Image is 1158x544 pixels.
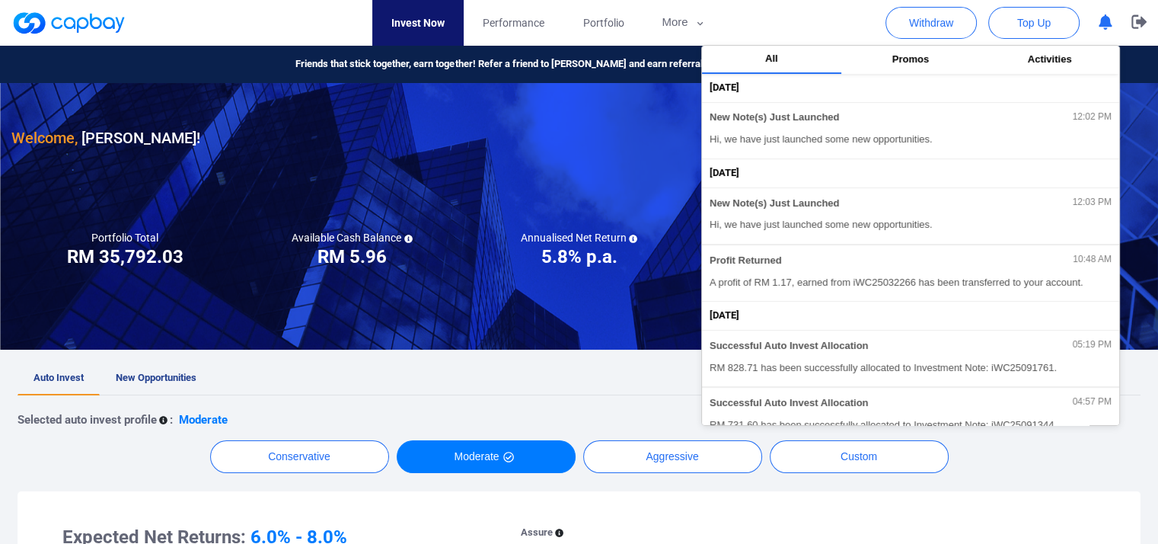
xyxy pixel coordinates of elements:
button: Conservative [210,440,389,473]
button: New Note(s) Just Launched12:03 PMHi, we have just launched some new opportunities. [702,187,1119,245]
span: Hi, we have just launched some new opportunities. [710,132,1112,147]
span: Profit Returned [710,255,782,267]
button: Withdraw [885,7,977,39]
span: New Opportunities [116,372,196,383]
button: New Note(s) Just Launched12:02 PMHi, we have just launched some new opportunities. [702,102,1119,159]
span: [DATE] [710,308,739,324]
h5: Portfolio Total [91,231,158,245]
span: Auto Invest [33,372,84,383]
span: Performance [483,14,544,31]
button: Profit Returned10:48 AMA profit of RM 1.17, earned from iWC25032266 has been transferred to your ... [702,245,1119,302]
button: Promos [841,46,981,74]
span: Top Up [1017,15,1051,30]
button: Activities [980,46,1119,74]
button: Custom [770,440,949,473]
p: Moderate [179,411,228,429]
span: 12:03 PM [1073,197,1112,208]
span: All [765,53,778,64]
span: RM 828.71 has been successfully allocated to Investment Note: iWC25091761. [710,360,1112,376]
h5: Available Cash Balance [292,231,413,245]
span: Promos [892,53,929,65]
p: : [170,411,173,429]
span: New Note(s) Just Launched [710,198,839,210]
span: Successful Auto Invest Allocation [710,398,869,409]
p: Assure [521,525,553,541]
span: Hi, we have just launched some new opportunities. [710,217,1112,232]
span: 12:02 PM [1073,112,1112,123]
span: New Note(s) Just Launched [710,112,839,123]
button: Moderate [397,440,576,473]
h3: RM 5.96 [317,245,387,269]
h5: Annualised Net Return [520,231,637,245]
button: Successful Auto Invest Allocation04:57 PMRM 731.60 has been successfully allocated to Investment ... [702,387,1119,444]
span: Portfolio [582,14,624,31]
span: Friends that stick together, earn together! Refer a friend to [PERSON_NAME] and earn referral rew... [295,56,764,72]
h3: 5.8% p.a. [541,245,617,269]
h3: RM 35,792.03 [67,245,183,269]
span: Welcome, [11,129,78,147]
span: Successful Auto Invest Allocation [710,341,869,352]
span: 10:48 AM [1073,254,1112,265]
span: Activities [1028,53,1072,65]
h3: [PERSON_NAME] ! [11,126,200,150]
span: A profit of RM 1.17, earned from iWC25032266 has been transferred to your account. [710,275,1112,290]
span: RM 731.60 has been successfully allocated to Investment Note: iWC25091344. [710,418,1112,433]
span: 05:19 PM [1073,340,1112,350]
span: [DATE] [710,165,739,181]
span: [DATE] [710,80,739,96]
button: All [702,46,841,74]
button: Aggressive [583,440,762,473]
span: 04:57 PM [1073,397,1112,408]
p: Selected auto invest profile [18,411,157,429]
button: Top Up [988,7,1080,39]
button: Successful Auto Invest Allocation05:19 PMRM 828.71 has been successfully allocated to Investment ... [702,330,1119,387]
